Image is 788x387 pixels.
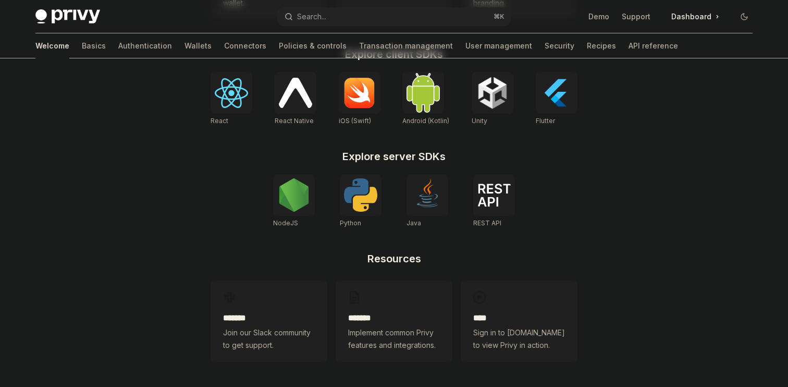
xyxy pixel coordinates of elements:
span: ⌘ K [494,13,504,21]
span: React [211,117,228,125]
img: REST API [477,184,511,207]
a: Authentication [118,33,172,58]
span: Unity [472,117,487,125]
img: Python [344,178,377,212]
a: PythonPython [340,174,381,228]
a: Android (Kotlin)Android (Kotlin) [402,72,449,126]
img: iOS (Swift) [343,77,376,108]
img: Unity [476,76,509,110]
a: User management [465,33,532,58]
a: Wallets [184,33,212,58]
span: Flutter [536,117,555,125]
span: Java [407,219,421,227]
a: Welcome [35,33,69,58]
a: UnityUnity [472,72,513,126]
img: React Native [279,78,312,107]
img: React [215,78,248,108]
span: Join our Slack community to get support. [223,326,315,352]
h2: Explore client SDKs [211,49,577,59]
a: ****Sign in to [DOMAIN_NAME] to view Privy in action. [461,281,577,362]
span: Dashboard [671,11,711,22]
span: Python [340,219,361,227]
a: NodeJSNodeJS [273,174,315,228]
img: NodeJS [277,178,311,212]
span: Sign in to [DOMAIN_NAME] to view Privy in action. [473,326,565,352]
button: Toggle dark mode [736,8,753,25]
a: JavaJava [407,174,448,228]
a: API reference [629,33,678,58]
a: Support [622,11,650,22]
a: Basics [82,33,106,58]
a: Recipes [587,33,616,58]
a: iOS (Swift)iOS (Swift) [339,72,380,126]
a: Policies & controls [279,33,347,58]
img: Java [411,178,444,212]
a: Connectors [224,33,266,58]
a: React NativeReact Native [275,72,316,126]
img: dark logo [35,9,100,24]
h2: Explore server SDKs [211,151,577,162]
a: **** **Join our Slack community to get support. [211,281,327,362]
button: Open search [277,7,511,26]
span: iOS (Swift) [339,117,371,125]
div: Search... [297,10,326,23]
span: Implement common Privy features and integrations. [348,326,440,352]
a: FlutterFlutter [536,72,577,126]
a: REST APIREST API [473,174,515,228]
span: REST API [473,219,501,227]
a: ReactReact [211,72,252,126]
a: Dashboard [663,8,728,25]
span: Android (Kotlin) [402,117,449,125]
a: Demo [588,11,609,22]
a: Transaction management [359,33,453,58]
a: Security [545,33,574,58]
a: **** **Implement common Privy features and integrations. [336,281,452,362]
img: Android (Kotlin) [407,73,440,112]
span: NodeJS [273,219,298,227]
h2: Resources [211,253,577,264]
img: Flutter [540,76,573,110]
span: React Native [275,117,314,125]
